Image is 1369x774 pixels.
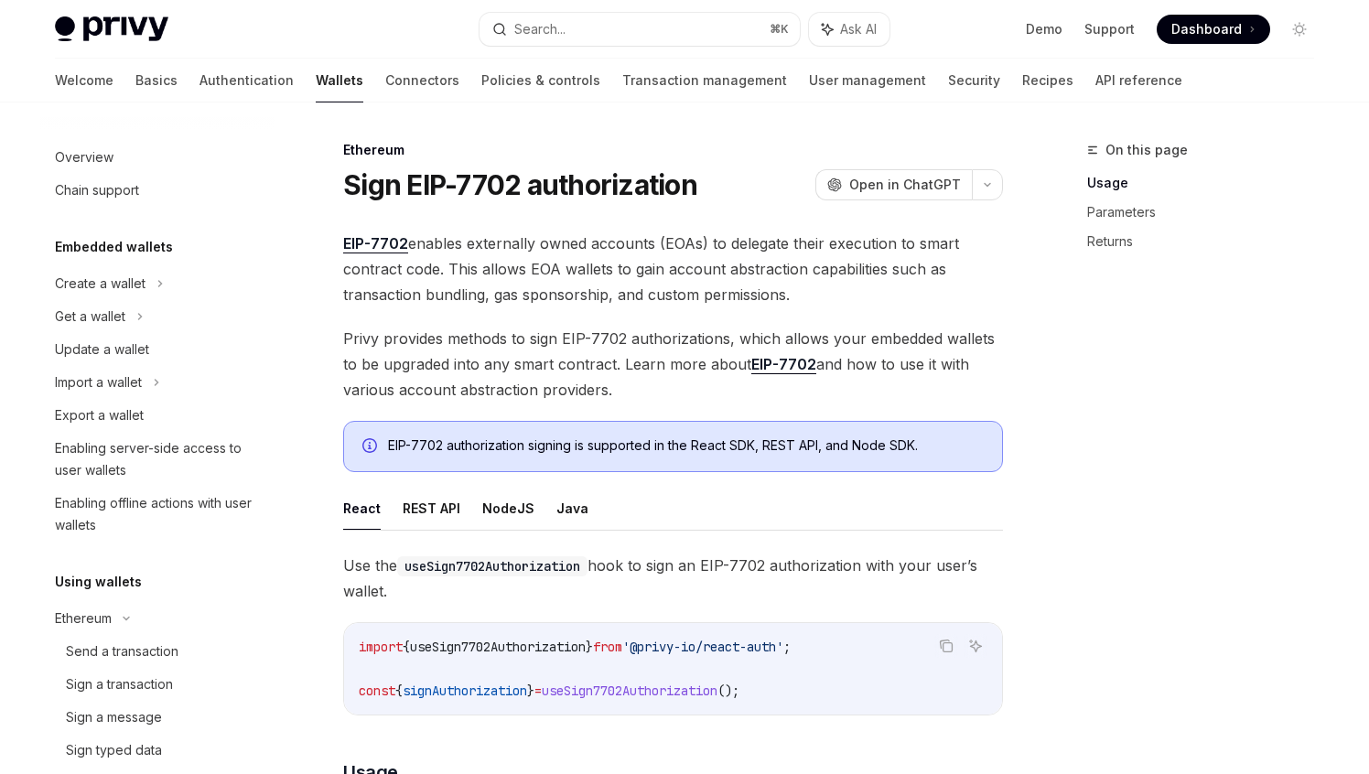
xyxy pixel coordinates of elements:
a: Policies & controls [481,59,600,102]
a: Send a transaction [40,635,275,668]
div: Sign a transaction [66,673,173,695]
a: Sign a transaction [40,668,275,701]
span: (); [717,683,739,699]
a: Recipes [1022,59,1073,102]
span: signAuthorization [403,683,527,699]
button: Search...⌘K [480,13,800,46]
a: Welcome [55,59,113,102]
a: Security [948,59,1000,102]
button: Ask AI [809,13,889,46]
a: Transaction management [622,59,787,102]
h1: Sign EIP-7702 authorization [343,168,697,201]
img: light logo [55,16,168,42]
a: Support [1084,20,1135,38]
div: Enabling offline actions with user wallets [55,492,264,536]
span: useSign7702Authorization [410,639,586,655]
button: Java [556,487,588,530]
a: API reference [1095,59,1182,102]
a: Wallets [316,59,363,102]
a: Sign a message [40,701,275,734]
div: Sign a message [66,706,162,728]
span: = [534,683,542,699]
div: Export a wallet [55,404,144,426]
span: } [586,639,593,655]
span: from [593,639,622,655]
div: Update a wallet [55,339,149,360]
a: EIP-7702 [751,355,816,374]
div: Import a wallet [55,371,142,393]
a: Export a wallet [40,399,275,432]
span: Use the hook to sign an EIP-7702 authorization with your user’s wallet. [343,553,1003,604]
div: Ethereum [55,607,112,629]
a: Enabling offline actions with user wallets [40,487,275,542]
a: Update a wallet [40,333,275,366]
div: Enabling server-side access to user wallets [55,437,264,481]
button: REST API [403,487,460,530]
span: '@privy-io/react-auth' [622,639,783,655]
a: Connectors [385,59,459,102]
button: Toggle dark mode [1285,15,1314,44]
span: enables externally owned accounts (EOAs) to delegate their execution to smart contract code. This... [343,231,1003,307]
span: import [359,639,403,655]
div: EIP-7702 authorization signing is supported in the React SDK, REST API, and Node SDK. [388,436,984,457]
span: ; [783,639,791,655]
button: Ask AI [964,634,987,658]
button: Copy the contents from the code block [934,634,958,658]
code: useSign7702Authorization [397,556,587,576]
button: React [343,487,381,530]
span: Privy provides methods to sign EIP-7702 authorizations, which allows your embedded wallets to be ... [343,326,1003,403]
a: EIP-7702 [343,234,408,253]
button: NodeJS [482,487,534,530]
a: Parameters [1087,198,1329,227]
a: Enabling server-side access to user wallets [40,432,275,487]
a: Chain support [40,174,275,207]
a: Sign typed data [40,734,275,767]
a: Basics [135,59,178,102]
span: { [395,683,403,699]
svg: Info [362,438,381,457]
span: useSign7702Authorization [542,683,717,699]
a: Demo [1026,20,1062,38]
span: Ask AI [840,20,877,38]
a: Authentication [199,59,294,102]
div: Chain support [55,179,139,201]
span: Open in ChatGPT [849,176,961,194]
span: } [527,683,534,699]
span: ⌘ K [770,22,789,37]
span: { [403,639,410,655]
div: Get a wallet [55,306,125,328]
a: User management [809,59,926,102]
button: Open in ChatGPT [815,169,972,200]
a: Overview [40,141,275,174]
div: Sign typed data [66,739,162,761]
div: Send a transaction [66,640,178,662]
div: Search... [514,18,566,40]
a: Returns [1087,227,1329,256]
div: Overview [55,146,113,168]
a: Usage [1087,168,1329,198]
h5: Using wallets [55,571,142,593]
span: const [359,683,395,699]
div: Ethereum [343,141,1003,159]
div: Create a wallet [55,273,146,295]
a: Dashboard [1157,15,1270,44]
span: Dashboard [1171,20,1242,38]
h5: Embedded wallets [55,236,173,258]
span: On this page [1105,139,1188,161]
